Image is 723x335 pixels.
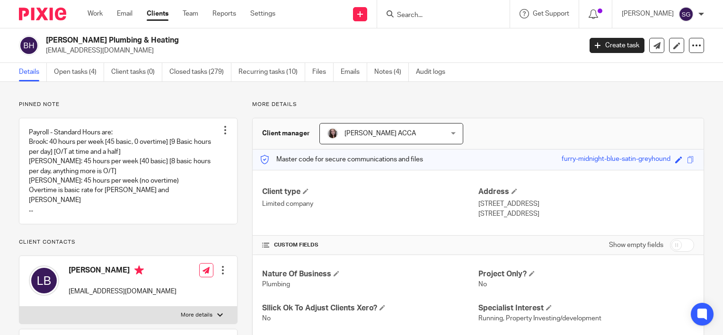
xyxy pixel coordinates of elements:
h4: [PERSON_NAME] [69,265,176,277]
a: Team [183,9,198,18]
div: furry-midnight-blue-satin-greyhound [562,154,670,165]
img: svg%3E [19,35,39,55]
h4: Client type [262,187,478,197]
h2: [PERSON_NAME] Plumbing & Heating [46,35,469,45]
a: Details [19,63,47,81]
p: [PERSON_NAME] [622,9,674,18]
span: No [262,315,271,322]
p: More details [181,311,212,319]
img: Nicole%202023.jpg [327,128,338,139]
p: Limited company [262,199,478,209]
p: Master code for secure communications and files [260,155,423,164]
label: Show empty fields [609,240,663,250]
img: Pixie [19,8,66,20]
p: [STREET_ADDRESS] [478,209,694,219]
h4: CUSTOM FIELDS [262,241,478,249]
span: Running, Property Investing/development [478,315,601,322]
span: [PERSON_NAME] ACCA [344,130,416,137]
p: [EMAIL_ADDRESS][DOMAIN_NAME] [46,46,575,55]
h4: Address [478,187,694,197]
i: Primary [134,265,144,275]
h4: Nature Of Business [262,269,478,279]
h4: Project Only? [478,269,694,279]
img: svg%3E [29,265,59,296]
a: Settings [250,9,275,18]
a: Reports [212,9,236,18]
h3: Client manager [262,129,310,138]
a: Email [117,9,132,18]
a: Client tasks (0) [111,63,162,81]
span: Get Support [533,10,569,17]
p: [EMAIL_ADDRESS][DOMAIN_NAME] [69,287,176,296]
img: svg%3E [679,7,694,22]
a: Clients [147,9,168,18]
span: No [478,281,487,288]
p: More details [252,101,704,108]
p: Client contacts [19,238,238,246]
h4: Sllick Ok To Adjust Clients Xero? [262,303,478,313]
a: Emails [341,63,367,81]
p: [STREET_ADDRESS] [478,199,694,209]
h4: Specialist Interest [478,303,694,313]
a: Notes (4) [374,63,409,81]
span: Plumbing [262,281,290,288]
a: Create task [590,38,644,53]
a: Closed tasks (279) [169,63,231,81]
a: Work [88,9,103,18]
a: Files [312,63,334,81]
input: Search [396,11,481,20]
a: Recurring tasks (10) [238,63,305,81]
a: Open tasks (4) [54,63,104,81]
p: Pinned note [19,101,238,108]
a: Audit logs [416,63,452,81]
